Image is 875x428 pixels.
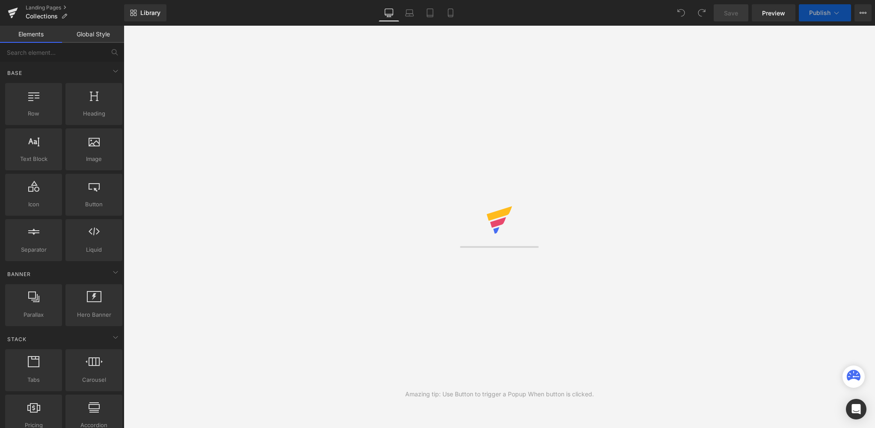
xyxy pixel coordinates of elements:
[8,200,59,209] span: Icon
[68,310,120,319] span: Hero Banner
[693,4,710,21] button: Redo
[6,270,32,278] span: Banner
[8,310,59,319] span: Parallax
[62,26,124,43] a: Global Style
[124,4,166,21] a: New Library
[854,4,872,21] button: More
[68,200,120,209] span: Button
[673,4,690,21] button: Undo
[26,13,58,20] span: Collections
[405,389,594,399] div: Amazing tip: Use Button to trigger a Popup When button is clicked.
[379,4,399,21] a: Desktop
[724,9,738,18] span: Save
[8,155,59,163] span: Text Block
[6,335,27,343] span: Stack
[399,4,420,21] a: Laptop
[809,9,831,16] span: Publish
[8,109,59,118] span: Row
[68,245,120,254] span: Liquid
[68,375,120,384] span: Carousel
[140,9,160,17] span: Library
[6,69,23,77] span: Base
[799,4,851,21] button: Publish
[8,245,59,254] span: Separator
[762,9,785,18] span: Preview
[68,109,120,118] span: Heading
[752,4,795,21] a: Preview
[68,155,120,163] span: Image
[440,4,461,21] a: Mobile
[26,4,124,11] a: Landing Pages
[8,375,59,384] span: Tabs
[846,399,866,419] div: Open Intercom Messenger
[420,4,440,21] a: Tablet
